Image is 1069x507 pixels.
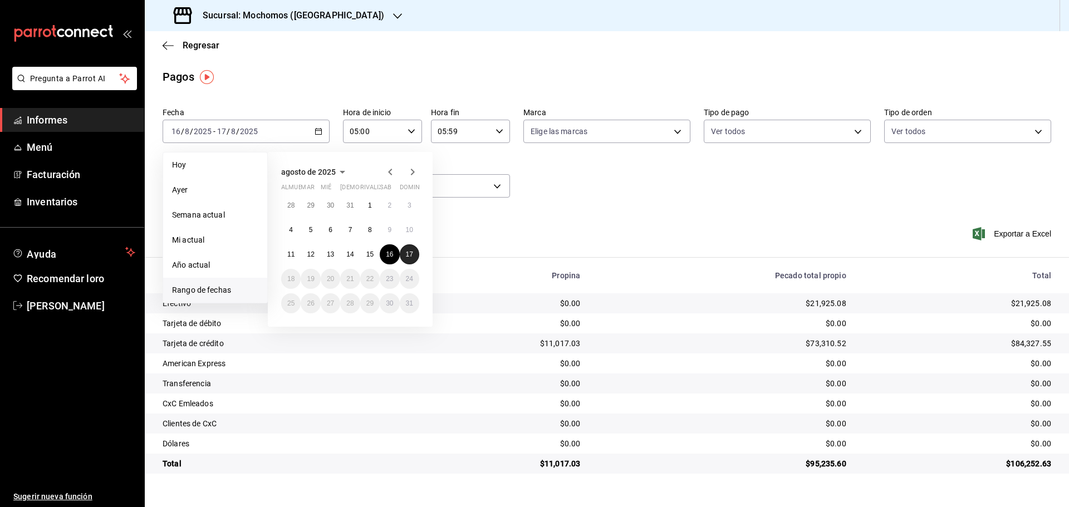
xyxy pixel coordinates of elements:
[386,299,393,307] abbr: 30 de agosto de 2025
[884,108,932,117] font: Tipo de orden
[172,260,210,269] font: Año actual
[281,269,301,289] button: 18 de agosto de 2025
[346,250,354,258] abbr: 14 de agosto de 2025
[380,184,391,195] abbr: sábado
[307,201,314,209] abbr: 29 de julio de 2025
[826,379,846,388] font: $0.00
[163,399,213,408] font: CxC Emleados
[388,201,391,209] font: 2
[552,271,580,280] font: Propina
[366,250,374,258] font: 15
[349,226,352,234] font: 7
[327,275,334,283] font: 20
[346,299,354,307] abbr: 28 de agosto de 2025
[806,459,846,468] font: $95,235.60
[340,184,406,191] font: [DEMOGRAPHIC_DATA]
[203,10,384,21] font: Sucursal: Mochomos ([GEOGRAPHIC_DATA])
[711,127,745,136] font: Ver todos
[301,195,320,215] button: 29 de julio de 2025
[386,250,393,258] font: 16
[560,319,581,328] font: $0.00
[386,250,393,258] abbr: 16 de agosto de 2025
[183,40,219,51] font: Regresar
[287,250,295,258] font: 11
[172,210,225,219] font: Semana actual
[231,127,236,136] input: --
[172,160,186,169] font: Hoy
[388,226,391,234] abbr: 9 de agosto de 2025
[307,201,314,209] font: 29
[281,165,349,179] button: agosto de 2025
[400,220,419,240] button: 10 de agosto de 2025
[301,184,314,195] abbr: martes
[360,195,380,215] button: 1 de agosto de 2025
[122,29,131,38] button: abrir_cajón_menú
[287,250,295,258] abbr: 11 de agosto de 2025
[386,275,393,283] abbr: 23 de agosto de 2025
[346,201,354,209] font: 31
[190,127,193,136] font: /
[560,379,581,388] font: $0.00
[328,226,332,234] font: 6
[400,195,419,215] button: 3 de agosto de 2025
[213,127,215,136] font: -
[163,439,189,448] font: Dólares
[400,269,419,289] button: 24 de agosto de 2025
[27,169,80,180] font: Facturación
[806,299,846,308] font: $21,925.08
[163,339,224,348] font: Tarjeta de crédito
[368,201,372,209] font: 1
[27,114,67,126] font: Informes
[327,250,334,258] abbr: 13 de agosto de 2025
[321,195,340,215] button: 30 de julio de 2025
[281,184,314,195] abbr: lunes
[560,419,581,428] font: $0.00
[380,195,399,215] button: 2 de agosto de 2025
[321,269,340,289] button: 20 de agosto de 2025
[560,439,581,448] font: $0.00
[171,127,181,136] input: --
[27,248,57,260] font: Ayuda
[531,127,587,136] font: Elige las marcas
[360,244,380,264] button: 15 de agosto de 2025
[281,220,301,240] button: 4 de agosto de 2025
[1006,459,1051,468] font: $106,252.63
[163,379,211,388] font: Transferencia
[380,244,399,264] button: 16 de agosto de 2025
[340,244,360,264] button: 14 de agosto de 2025
[281,168,336,176] font: agosto de 2025
[826,419,846,428] font: $0.00
[163,40,219,51] button: Regresar
[346,250,354,258] font: 14
[287,201,295,209] abbr: 28 de julio de 2025
[301,293,320,313] button: 26 de agosto de 2025
[523,108,546,117] font: Marca
[775,271,846,280] font: Pecado total propio
[366,275,374,283] abbr: 22 de agosto de 2025
[891,127,925,136] font: Ver todos
[826,439,846,448] font: $0.00
[346,275,354,283] abbr: 21 de agosto de 2025
[307,250,314,258] font: 12
[400,184,426,195] abbr: domingo
[408,201,411,209] font: 3
[704,108,749,117] font: Tipo de pago
[346,299,354,307] font: 28
[400,184,426,191] font: dominio
[388,201,391,209] abbr: 2 de agosto de 2025
[163,459,182,468] font: Total
[307,275,314,283] font: 19
[184,127,190,136] input: --
[994,229,1051,238] font: Exportar a Excel
[30,74,106,83] font: Pregunta a Parrot AI
[12,67,137,90] button: Pregunta a Parrot AI
[408,201,411,209] abbr: 3 de agosto de 2025
[366,299,374,307] abbr: 29 de agosto de 2025
[1031,439,1051,448] font: $0.00
[321,184,331,191] font: mié
[380,293,399,313] button: 30 de agosto de 2025
[307,250,314,258] abbr: 12 de agosto de 2025
[540,459,581,468] font: $11,017.03
[360,293,380,313] button: 29 de agosto de 2025
[406,275,413,283] font: 24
